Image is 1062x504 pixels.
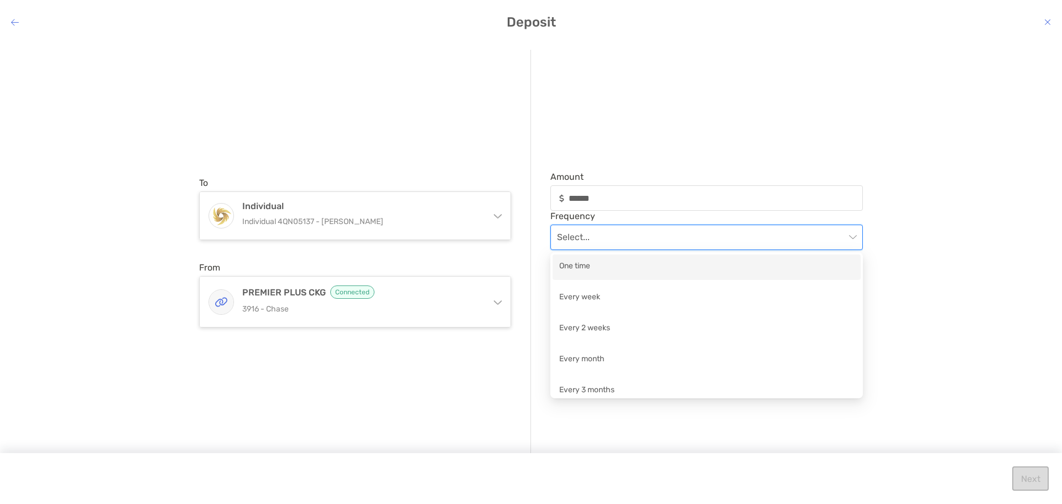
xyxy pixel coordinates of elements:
[242,302,481,316] p: 3916 - Chase
[553,254,861,280] div: One time
[242,285,481,299] h4: PREMIER PLUS CKG
[553,378,861,404] div: Every 3 months
[242,215,481,228] p: Individual 4QN05137 - [PERSON_NAME]
[209,290,233,314] img: PREMIER PLUS CKG
[550,211,863,221] span: Frequency
[330,285,374,299] span: Connected
[209,204,233,228] img: Individual
[559,194,564,202] img: input icon
[569,194,862,203] input: Amountinput icon
[199,262,220,273] label: From
[199,178,208,188] label: To
[242,201,481,211] h4: Individual
[559,260,854,274] div: One time
[559,322,854,336] div: Every 2 weeks
[550,172,863,182] span: Amount
[553,347,861,373] div: Every month
[553,285,861,311] div: Every week
[559,384,854,398] div: Every 3 months
[559,291,854,305] div: Every week
[559,353,854,367] div: Every month
[553,316,861,342] div: Every 2 weeks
